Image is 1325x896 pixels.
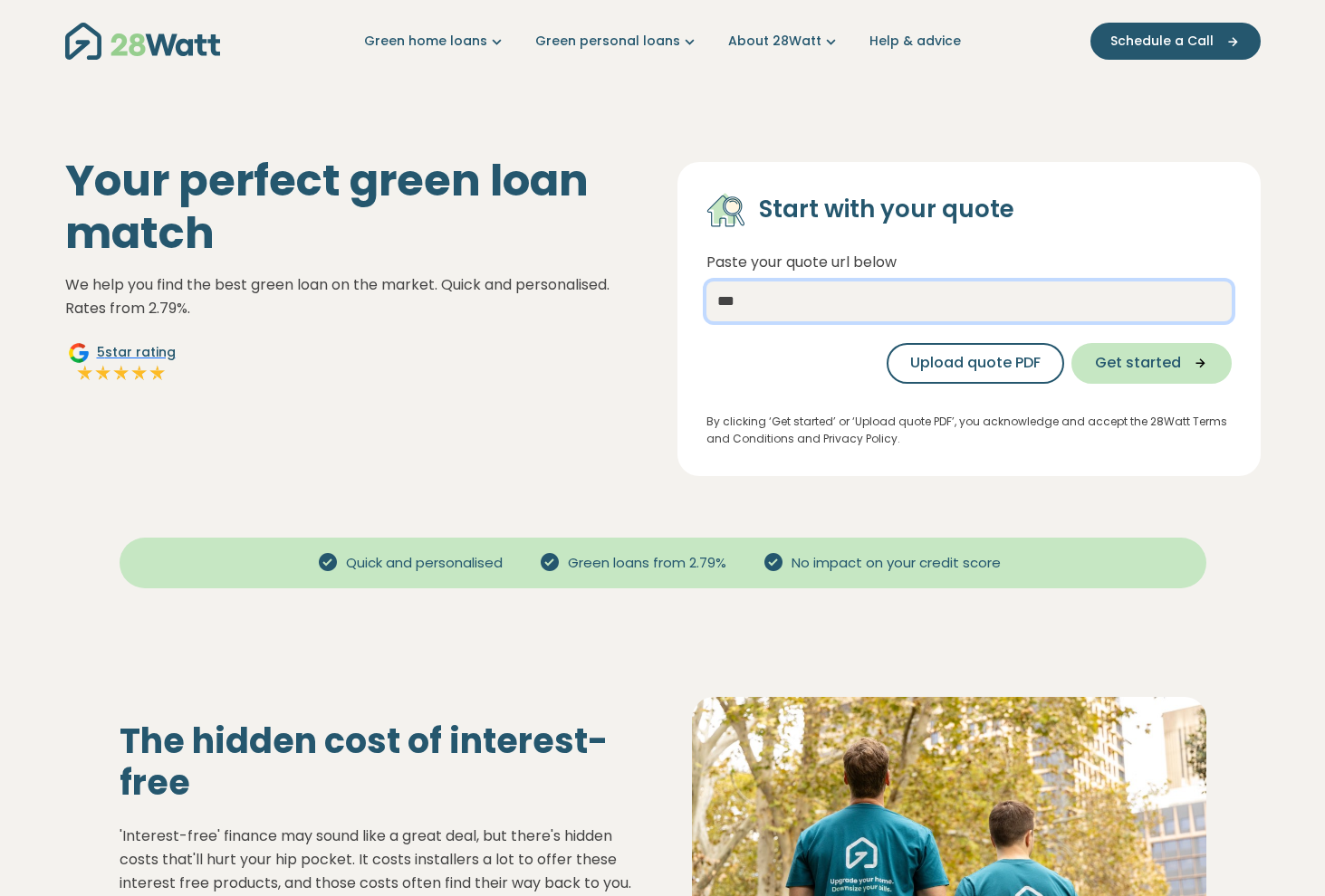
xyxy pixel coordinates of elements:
span: No impact on your credit score [784,553,1008,574]
img: Full star [149,364,167,382]
p: By clicking ‘Get started’ or ‘Upload quote PDF’, you acknowledge and accept the 28Watt Terms and ... [706,413,1232,447]
button: Upload quote PDF [887,343,1064,384]
span: Green loans from 2.79% [561,553,734,574]
img: Google [68,342,90,364]
a: About 28Watt [728,32,840,51]
h4: Start with your quote [759,195,1014,225]
img: 28Watt [65,23,220,60]
p: We help you find the best green loan on the market. Quick and personalised. Rates from 2.79%. [65,273,648,319]
span: 5 star rating [97,343,176,362]
img: Full star [94,364,112,382]
p: Paste your quote url below [706,251,1232,274]
img: Full star [130,364,149,382]
h1: Your perfect green loan match [65,155,648,259]
button: Get started [1071,343,1232,384]
a: Green home loans [364,32,506,51]
img: Full star [76,364,94,382]
nav: Main navigation [65,18,1261,64]
a: Help & advice [869,32,961,51]
span: Upload quote PDF [910,352,1041,374]
a: Google5star ratingFull starFull starFull starFull starFull star [65,342,178,386]
img: Full star [112,364,130,382]
h2: The hidden cost of interest-free [120,720,634,803]
a: Green personal loans [535,32,699,51]
span: Get started [1095,352,1181,374]
span: Quick and personalised [339,553,510,574]
span: Schedule a Call [1110,32,1214,51]
button: Schedule a Call [1090,23,1261,60]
